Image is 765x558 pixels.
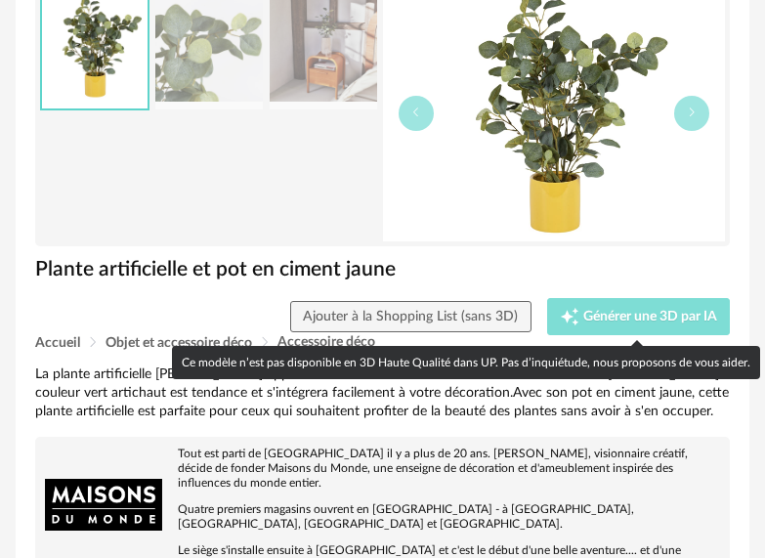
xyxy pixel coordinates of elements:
span: Générer une 3D par IA [583,310,717,323]
div: La plante artificielle [PERSON_NAME] apportera une touche de verdure et de fraîcheur à votre [DOM... [35,365,730,421]
button: Ajouter à la Shopping List (sans 3D) [290,301,531,332]
span: Accueil [35,336,80,350]
span: Creation icon [560,307,579,326]
button: Creation icon Générer une 3D par IA [547,298,731,335]
p: Tout est parti de [GEOGRAPHIC_DATA] il y a plus de 20 ans. [PERSON_NAME], visionnaire créatif, dé... [45,447,720,491]
span: Ajouter à la Shopping List (sans 3D) [303,310,518,323]
span: Objet et accessoire déco [106,336,252,350]
div: Breadcrumb [35,335,730,350]
p: Quatre premiers magasins ouvrent en [GEOGRAPHIC_DATA] - à [GEOGRAPHIC_DATA], [GEOGRAPHIC_DATA], [... [45,502,720,532]
h1: Plante artificielle et pot en ciment jaune [35,256,730,282]
span: Accessoire déco [277,335,375,349]
div: Ce modèle n’est pas disponible en 3D Haute Qualité dans UP. Pas d’inquiétude, nous proposons de v... [172,346,760,379]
